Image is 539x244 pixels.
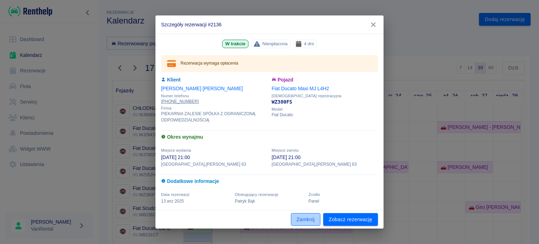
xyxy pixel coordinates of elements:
span: [DEMOGRAPHIC_DATA] rejestracyjna [272,94,378,98]
span: Nieopłacona [260,40,291,47]
a: [PERSON_NAME] [PERSON_NAME] [161,86,243,91]
a: Fiat Ducato Maxi MJ L4H2 [272,86,329,91]
span: Miejsce wydania [161,148,191,152]
span: Miejsce zwrotu [272,148,299,152]
span: Firma [161,106,267,111]
span: Obsługujący rezerwację [235,192,278,197]
p: Patryk Bąk [235,198,304,204]
p: Panel [308,198,378,204]
tcxspan: Call +48531272850 via 3CX [161,99,199,104]
h6: Dodatkowe informacje [161,178,378,185]
p: PIEKARNIA ZALESIE SPÓŁKA Z OGRANICZONĄ ODPOWIEDZIALNOŚCIĄ [161,111,267,123]
p: WZ380FS [272,98,378,106]
h6: Okres wynajmu [161,133,378,141]
p: [GEOGRAPHIC_DATA] , [PERSON_NAME] 63 [161,161,267,167]
span: Numer telefonu [161,94,267,98]
p: [DATE] 21:00 [161,154,267,161]
span: 4 dni [301,40,317,47]
p: [DATE] 21:00 [272,154,378,161]
span: Model [272,107,378,112]
span: Żrodło [308,192,320,197]
div: Rezerwacja wymaga opłacenia [181,57,238,70]
span: Data rezerwacji [161,192,189,197]
a: Zobacz rezerwację [323,213,378,226]
h2: Szczegóły rezerwacji #2136 [155,15,384,34]
p: [GEOGRAPHIC_DATA] , [PERSON_NAME] 63 [272,161,378,167]
h6: Pojazd [272,76,378,84]
span: W trakcie [222,40,248,47]
button: Zamknij [291,213,320,226]
h6: Klient [161,76,267,84]
p: 13 wrz 2025 [161,198,231,204]
p: Fiat Ducato [272,112,378,118]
